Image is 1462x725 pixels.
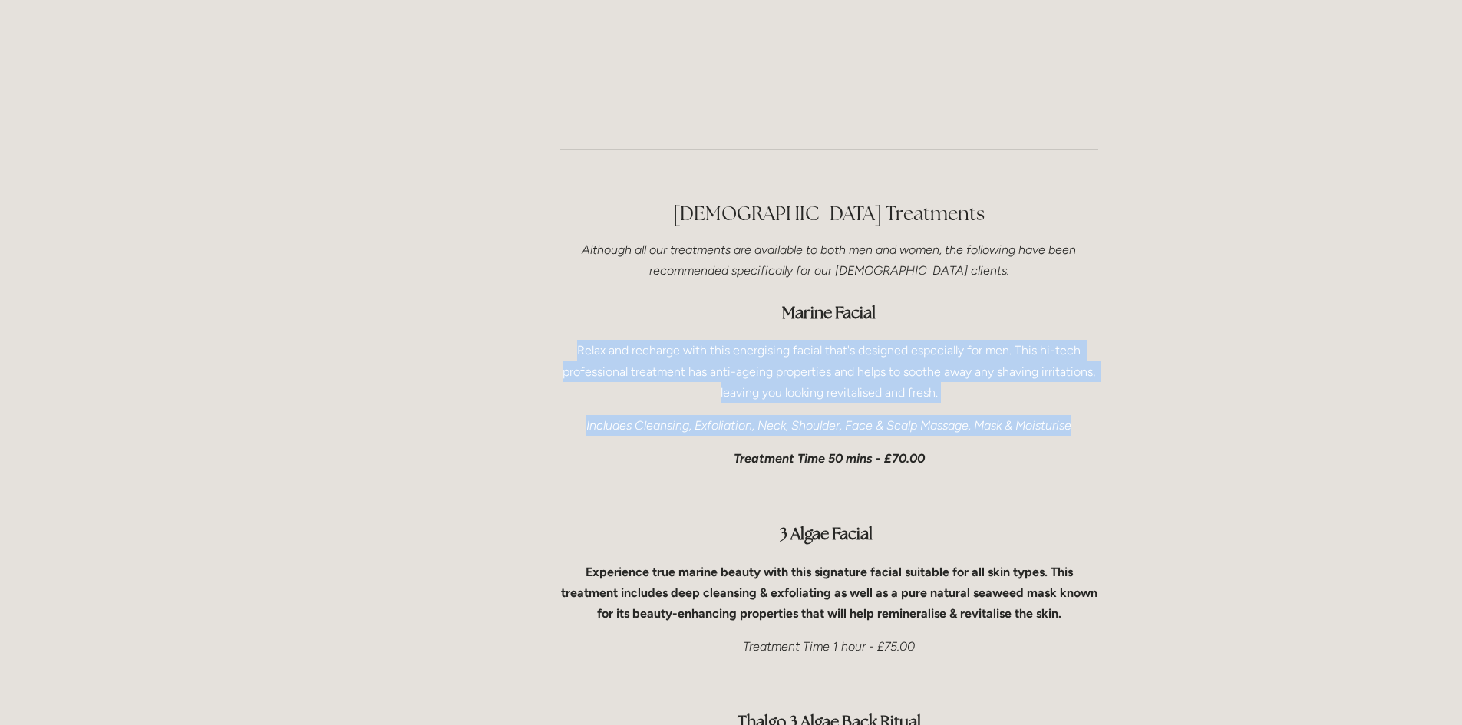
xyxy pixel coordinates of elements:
h2: [DEMOGRAPHIC_DATA] Treatments [560,200,1098,227]
em: Treatment Time 50 mins - £70.00 [734,451,925,466]
strong: Marine Facial [782,302,876,323]
em: Although all our treatments are available to both men and women, the following have been recommen... [582,242,1079,278]
p: Relax and recharge with this energising facial that's designed especially for men. This hi-tech p... [560,340,1098,403]
em: Includes Cleansing, Exfoliation, Neck, Shoulder, Face & Scalp Massage, Mask & Moisturise [586,418,1071,433]
em: Treatment Time 1 hour - £75.00 [743,639,915,654]
strong: Experience true marine beauty with this signature facial suitable for all skin types. This treatm... [561,565,1101,621]
strong: 3 Algae Facial [780,523,879,544]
